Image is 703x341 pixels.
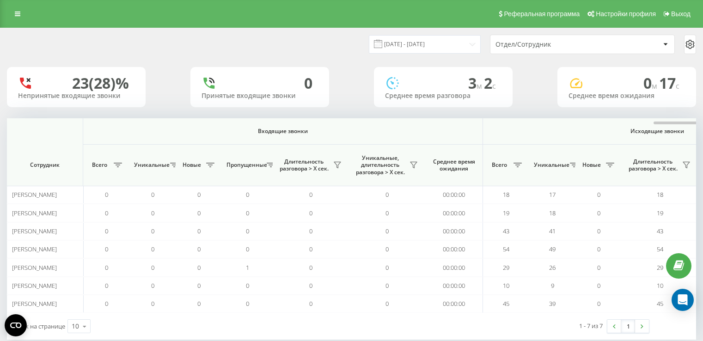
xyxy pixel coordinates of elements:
span: 0 [197,281,201,290]
span: 0 [105,245,108,253]
span: 43 [657,227,663,235]
span: 0 [385,263,389,272]
div: 1 - 7 из 7 [579,321,603,330]
span: 0 [105,299,108,308]
span: 18 [657,190,663,199]
span: 3 [468,73,484,93]
span: м [652,81,659,91]
span: 0 [597,299,600,308]
span: 0 [597,263,600,272]
span: 43 [503,227,509,235]
span: 0 [246,299,249,308]
span: 0 [246,281,249,290]
span: 17 [549,190,556,199]
span: 1 [246,263,249,272]
span: Строк на странице [12,322,65,330]
span: 2 [484,73,496,93]
td: 00:00:00 [425,204,483,222]
span: 19 [503,209,509,217]
div: Принятые входящие звонки [202,92,318,100]
td: 00:00:00 [425,240,483,258]
span: 54 [657,245,663,253]
span: 0 [151,227,154,235]
span: Всего [488,161,511,169]
div: Среднее время разговора [385,92,501,100]
td: 00:00:00 [425,277,483,295]
span: 41 [549,227,556,235]
span: 0 [151,263,154,272]
td: 00:00:00 [425,295,483,313]
span: 0 [597,227,600,235]
span: 0 [246,245,249,253]
span: 29 [657,263,663,272]
div: Непринятые входящие звонки [18,92,134,100]
span: 0 [643,73,659,93]
span: 0 [309,281,312,290]
span: Пропущенные [226,161,264,169]
span: Уникальные, длительность разговора > Х сек. [354,154,407,176]
div: Отдел/Сотрудник [495,41,606,49]
span: 29 [503,263,509,272]
span: 45 [503,299,509,308]
span: [PERSON_NAME] [12,190,57,199]
span: c [676,81,679,91]
span: 0 [385,281,389,290]
span: 49 [549,245,556,253]
span: Новые [580,161,603,169]
span: 0 [309,263,312,272]
span: 10 [503,281,509,290]
span: 0 [105,227,108,235]
span: 18 [503,190,509,199]
span: Длительность разговора > Х сек. [626,158,679,172]
span: Уникальные [534,161,567,169]
span: 26 [549,263,556,272]
span: 0 [309,227,312,235]
span: 0 [385,299,389,308]
span: 0 [597,209,600,217]
span: 0 [385,245,389,253]
span: Настройки профиля [596,10,656,18]
span: 0 [151,281,154,290]
span: 19 [657,209,663,217]
div: Open Intercom Messenger [672,289,694,311]
span: 9 [551,281,554,290]
span: 0 [151,190,154,199]
span: 0 [597,190,600,199]
div: 10 [72,322,79,331]
span: 0 [197,190,201,199]
td: 00:00:00 [425,186,483,204]
span: 0 [309,190,312,199]
span: Выход [671,10,691,18]
span: [PERSON_NAME] [12,209,57,217]
span: 0 [197,299,201,308]
button: Open CMP widget [5,314,27,336]
span: 10 [657,281,663,290]
span: 18 [549,209,556,217]
span: Новые [180,161,203,169]
span: 0 [246,190,249,199]
span: [PERSON_NAME] [12,281,57,290]
span: 0 [246,227,249,235]
span: c [492,81,496,91]
span: [PERSON_NAME] [12,299,57,308]
span: 0 [105,281,108,290]
td: 00:00:00 [425,222,483,240]
span: Всего [88,161,111,169]
span: 0 [105,263,108,272]
span: 0 [151,299,154,308]
span: Сотрудник [15,161,75,169]
span: 0 [309,209,312,217]
span: м [477,81,484,91]
a: 1 [621,320,635,333]
span: 45 [657,299,663,308]
span: 0 [309,245,312,253]
span: 0 [105,190,108,199]
div: 0 [304,74,312,92]
span: 0 [105,209,108,217]
span: Входящие звонки [107,128,458,135]
span: [PERSON_NAME] [12,245,57,253]
span: 0 [309,299,312,308]
div: Среднее время ожидания [569,92,685,100]
span: 17 [659,73,679,93]
span: Реферальная программа [504,10,580,18]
